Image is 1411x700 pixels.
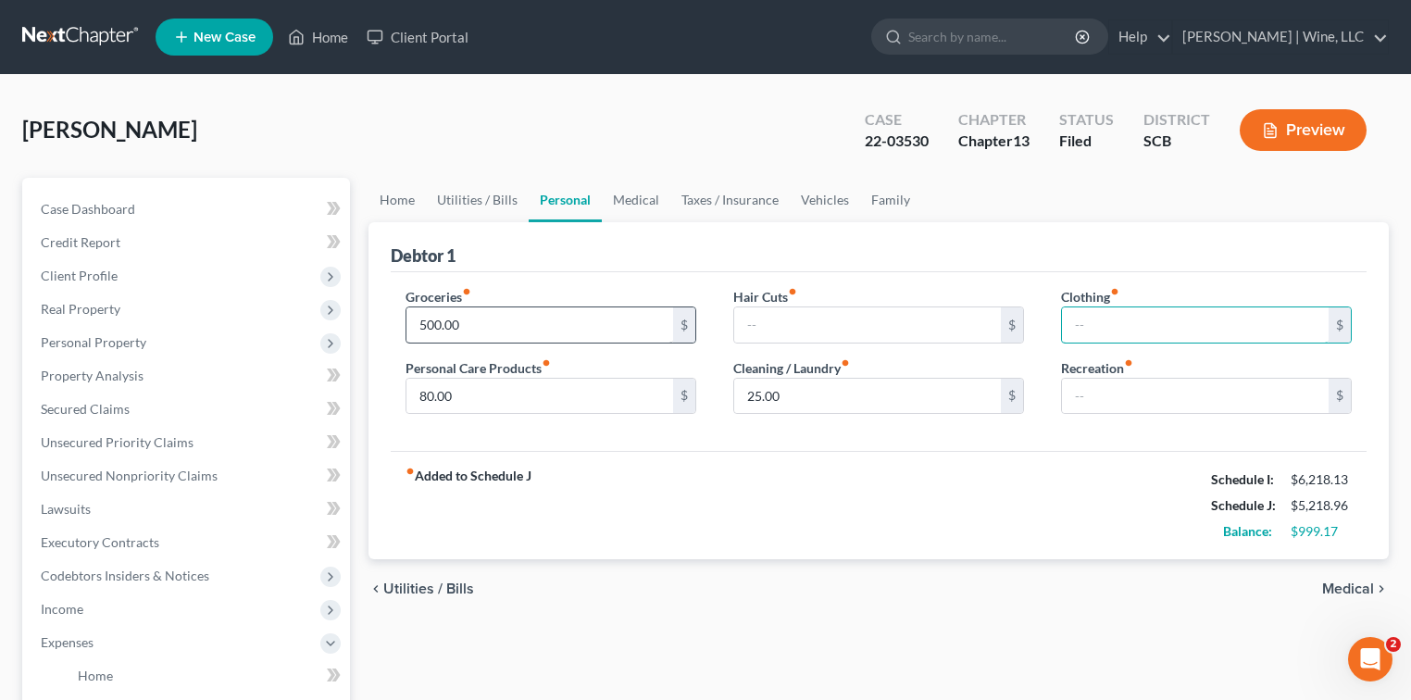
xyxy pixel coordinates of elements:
label: Cleaning / Laundry [733,358,850,378]
div: Chapter [958,109,1030,131]
a: Home [368,178,426,222]
a: Executory Contracts [26,526,350,559]
a: Taxes / Insurance [670,178,790,222]
a: Medical [602,178,670,222]
a: Unsecured Priority Claims [26,426,350,459]
input: -- [734,307,1001,343]
a: Unsecured Nonpriority Claims [26,459,350,493]
i: fiber_manual_record [462,287,471,296]
label: Personal Care Products [406,358,551,378]
a: Personal [529,178,602,222]
button: Preview [1240,109,1367,151]
span: Utilities / Bills [383,581,474,596]
a: Vehicles [790,178,860,222]
iframe: Intercom live chat [1348,637,1392,681]
strong: Balance: [1223,523,1272,539]
div: $5,218.96 [1291,496,1352,515]
span: 2 [1386,637,1401,652]
span: New Case [194,31,256,44]
div: $ [673,379,695,414]
div: $ [1001,307,1023,343]
span: Codebtors Insiders & Notices [41,568,209,583]
div: Chapter [958,131,1030,152]
input: Search by name... [908,19,1078,54]
div: Debtor 1 [391,244,456,267]
span: Medical [1322,581,1374,596]
div: $999.17 [1291,522,1352,541]
span: Real Property [41,301,120,317]
span: Case Dashboard [41,201,135,217]
span: Lawsuits [41,501,91,517]
label: Groceries [406,287,471,306]
span: Unsecured Nonpriority Claims [41,468,218,483]
div: $ [1001,379,1023,414]
i: fiber_manual_record [788,287,797,296]
a: Lawsuits [26,493,350,526]
a: Home [279,20,357,54]
span: Unsecured Priority Claims [41,434,194,450]
span: [PERSON_NAME] [22,116,197,143]
span: Personal Property [41,334,146,350]
div: $ [673,307,695,343]
label: Clothing [1061,287,1119,306]
i: fiber_manual_record [841,358,850,368]
input: -- [1062,307,1329,343]
strong: Added to Schedule J [406,467,531,544]
input: -- [1062,379,1329,414]
input: -- [406,379,673,414]
a: [PERSON_NAME] | Wine, LLC [1173,20,1388,54]
input: -- [406,307,673,343]
span: Executory Contracts [41,534,159,550]
i: fiber_manual_record [406,467,415,476]
div: SCB [1143,131,1210,152]
span: Property Analysis [41,368,144,383]
i: chevron_right [1374,581,1389,596]
div: Case [865,109,929,131]
span: Client Profile [41,268,118,283]
i: fiber_manual_record [1110,287,1119,296]
a: Secured Claims [26,393,350,426]
div: Filed [1059,131,1114,152]
a: Help [1109,20,1171,54]
label: Recreation [1061,358,1133,378]
span: Income [41,601,83,617]
div: $ [1329,307,1351,343]
div: $ [1329,379,1351,414]
span: Expenses [41,634,94,650]
strong: Schedule I: [1211,471,1274,487]
button: Medical chevron_right [1322,581,1389,596]
div: 22-03530 [865,131,929,152]
i: fiber_manual_record [542,358,551,368]
span: Home [78,668,113,683]
label: Hair Cuts [733,287,797,306]
a: Case Dashboard [26,193,350,226]
span: Credit Report [41,234,120,250]
a: Property Analysis [26,359,350,393]
a: Client Portal [357,20,478,54]
a: Home [63,659,350,693]
strong: Schedule J: [1211,497,1276,513]
i: chevron_left [368,581,383,596]
div: District [1143,109,1210,131]
span: Secured Claims [41,401,130,417]
input: -- [734,379,1001,414]
button: chevron_left Utilities / Bills [368,581,474,596]
i: fiber_manual_record [1124,358,1133,368]
div: $6,218.13 [1291,470,1352,489]
a: Family [860,178,921,222]
div: Status [1059,109,1114,131]
span: 13 [1013,131,1030,149]
a: Credit Report [26,226,350,259]
a: Utilities / Bills [426,178,529,222]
